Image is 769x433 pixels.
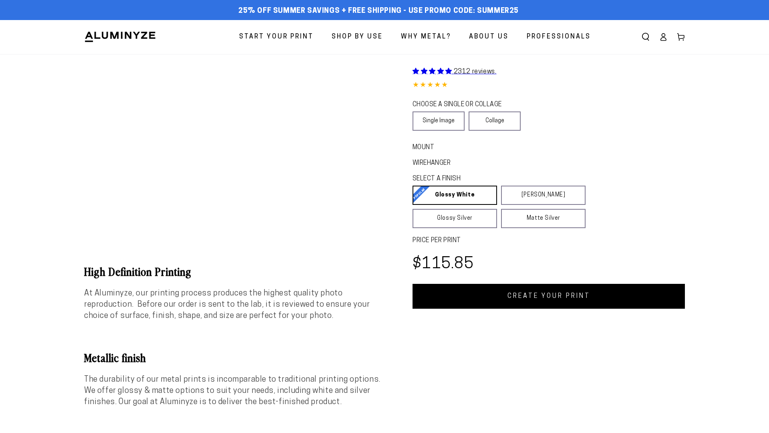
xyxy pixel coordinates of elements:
img: Aluminyze [84,31,156,43]
span: Start Your Print [239,31,314,43]
legend: WireHanger [413,159,436,168]
a: Collage [469,111,521,131]
b: High Definition Printing [84,263,191,279]
a: Single Image [413,111,465,131]
a: Why Metal? [395,26,457,48]
legend: CHOOSE A SINGLE OR COLLAGE [413,100,513,109]
div: 4.85 out of 5.0 stars [413,80,685,91]
span: 25% off Summer Savings + Free Shipping - Use Promo Code: SUMMER25 [238,7,519,16]
legend: SELECT A FINISH [413,174,566,184]
span: Professionals [527,31,591,43]
legend: Mount [413,143,426,152]
a: Matte Silver [501,209,586,228]
summary: Search our site [637,28,654,46]
a: 2312 reviews. [413,69,496,75]
a: Shop By Use [326,26,389,48]
b: Metallic finish [84,350,146,365]
a: Glossy Silver [413,209,497,228]
a: CREATE YOUR PRINT [413,284,685,309]
a: Glossy White [413,186,497,205]
bdi: $115.85 [413,257,474,272]
a: About Us [463,26,515,48]
span: About Us [469,31,509,43]
span: Why Metal? [401,31,451,43]
media-gallery: Gallery Viewer [84,54,384,255]
span: 2312 reviews. [454,69,497,75]
span: The durability of our metal prints is incomparable to traditional printing options. We offer glos... [84,376,382,406]
a: Start Your Print [233,26,320,48]
a: Professionals [521,26,597,48]
a: [PERSON_NAME] [501,186,586,205]
span: Shop By Use [332,31,383,43]
label: PRICE PER PRINT [413,236,685,245]
span: At Aluminyze, our printing process produces the highest quality photo reproduction. Before our or... [84,289,370,320]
